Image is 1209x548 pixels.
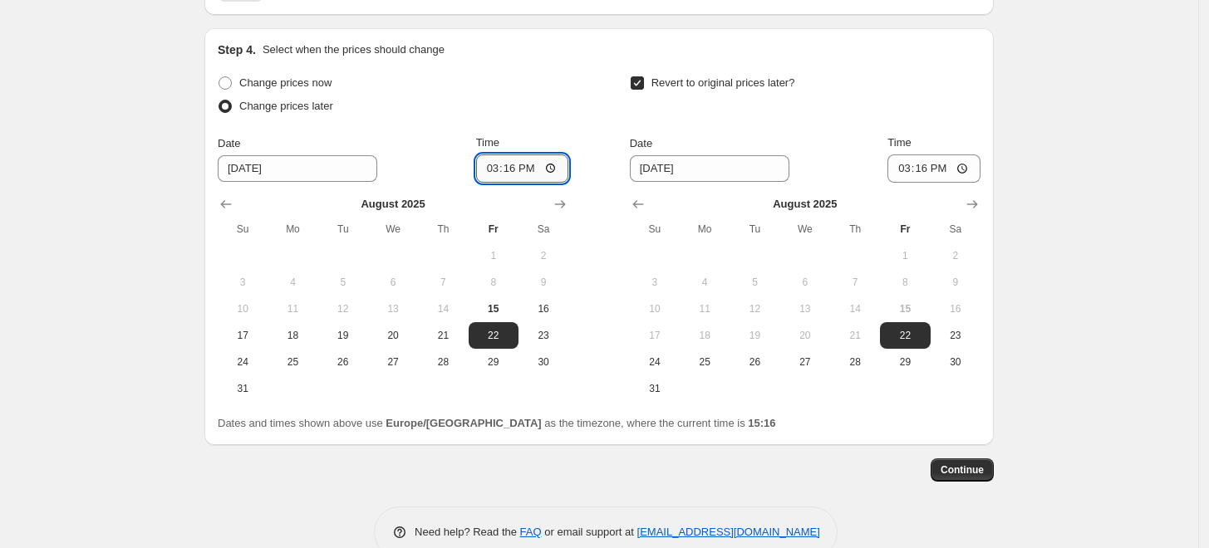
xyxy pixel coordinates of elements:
button: Saturday August 16 2025 [518,296,568,322]
span: 10 [636,302,673,316]
span: 3 [224,276,261,289]
span: 21 [425,329,461,342]
span: 12 [736,302,773,316]
button: Saturday August 9 2025 [518,269,568,296]
span: 2 [937,249,974,262]
th: Tuesday [730,216,779,242]
button: Saturday August 9 2025 [931,269,980,296]
button: Sunday August 10 2025 [630,296,680,322]
button: Tuesday August 5 2025 [730,269,779,296]
button: Monday August 11 2025 [680,296,730,322]
span: Date [630,137,652,149]
span: 17 [636,329,673,342]
span: 24 [636,355,673,369]
button: Wednesday August 20 2025 [368,322,418,349]
button: Friday August 8 2025 [469,269,518,296]
button: Thursday August 28 2025 [830,349,880,375]
button: Sunday August 10 2025 [218,296,268,322]
span: 17 [224,329,261,342]
span: 9 [525,276,562,289]
span: 1 [475,249,512,262]
button: Sunday August 3 2025 [630,269,680,296]
button: Thursday August 7 2025 [418,269,468,296]
span: 16 [525,302,562,316]
span: 26 [736,355,773,369]
button: Thursday August 21 2025 [830,322,880,349]
span: Tu [325,223,361,236]
button: Monday August 18 2025 [680,322,730,349]
span: Dates and times shown above use as the timezone, where the current time is [218,417,776,429]
span: 23 [937,329,974,342]
b: 15:16 [748,417,775,429]
span: 25 [274,355,311,369]
span: Revert to original prices later? [651,76,795,89]
span: or email support at [542,526,637,538]
button: Monday August 11 2025 [268,296,317,322]
button: Wednesday August 6 2025 [368,269,418,296]
button: Tuesday August 5 2025 [318,269,368,296]
span: Change prices later [239,100,333,112]
span: Mo [274,223,311,236]
button: Show next month, September 2025 [961,193,984,216]
span: 6 [787,276,823,289]
button: Sunday August 17 2025 [218,322,268,349]
button: Saturday August 23 2025 [518,322,568,349]
th: Friday [880,216,930,242]
button: Tuesday August 12 2025 [318,296,368,322]
button: Show previous month, July 2025 [627,193,650,216]
span: 31 [224,382,261,395]
th: Thursday [418,216,468,242]
button: Friday August 22 2025 [469,322,518,349]
button: Sunday August 3 2025 [218,269,268,296]
p: Select when the prices should change [263,42,445,58]
button: Friday August 29 2025 [880,349,930,375]
th: Monday [268,216,317,242]
span: 19 [736,329,773,342]
button: Tuesday August 26 2025 [318,349,368,375]
button: Tuesday August 19 2025 [318,322,368,349]
th: Friday [469,216,518,242]
button: Thursday August 28 2025 [418,349,468,375]
button: Thursday August 21 2025 [418,322,468,349]
span: 29 [887,355,923,369]
span: Sa [937,223,974,236]
span: 18 [686,329,723,342]
button: Friday August 1 2025 [469,242,518,269]
span: Su [224,223,261,236]
button: Tuesday August 19 2025 [730,322,779,349]
span: 7 [837,276,873,289]
span: 8 [475,276,512,289]
span: Tu [736,223,773,236]
button: Friday August 1 2025 [880,242,930,269]
span: Su [636,223,673,236]
th: Wednesday [368,216,418,242]
span: Time [887,136,911,149]
span: We [787,223,823,236]
span: 7 [425,276,461,289]
span: 5 [325,276,361,289]
span: Need help? Read the [415,526,520,538]
span: Th [837,223,873,236]
button: Today Friday August 15 2025 [880,296,930,322]
span: 25 [686,355,723,369]
input: 8/15/2025 [630,155,789,182]
span: 29 [475,355,512,369]
button: Saturday August 2 2025 [518,242,568,269]
span: 22 [475,329,512,342]
span: We [375,223,411,236]
button: Monday August 25 2025 [268,349,317,375]
button: Sunday August 17 2025 [630,322,680,349]
span: 4 [274,276,311,289]
span: 30 [525,355,562,369]
button: Wednesday August 27 2025 [780,349,830,375]
span: Continue [941,463,984,477]
button: Wednesday August 13 2025 [780,296,830,322]
button: Saturday August 30 2025 [518,349,568,375]
span: 13 [787,302,823,316]
span: 10 [224,302,261,316]
th: Sunday [218,216,268,242]
span: 19 [325,329,361,342]
th: Sunday [630,216,680,242]
span: 22 [887,329,923,342]
span: 16 [937,302,974,316]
